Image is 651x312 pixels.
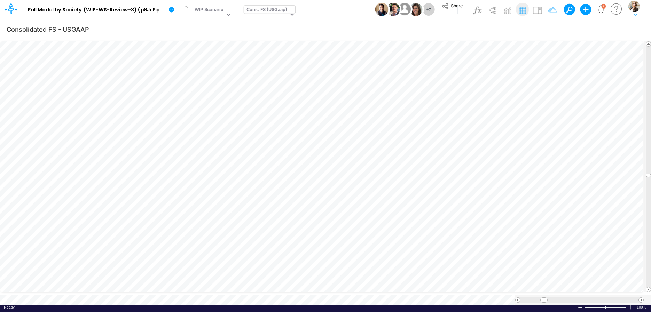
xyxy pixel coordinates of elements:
[637,305,647,310] span: 100%
[28,7,166,13] b: Full Model by Society (WIP-WS-Review-3) (p8JrFipGveTU7I_vk960F.EPc.b3Teyw) [DATE]T16:40:57UTC
[603,5,605,8] div: 2 unread items
[426,7,431,12] span: + 7
[387,3,400,16] img: User Image Icon
[397,1,413,17] img: User Image Icon
[438,1,466,18] button: Share
[6,22,499,36] input: Type a title here
[4,305,15,310] div: In Ready mode
[246,6,287,14] div: Cons. FS (USGaap)
[597,5,605,13] a: Notifications
[605,306,606,309] div: Zoom
[578,305,583,310] div: Zoom Out
[584,305,628,310] div: Zoom
[637,305,647,310] div: Zoom level
[195,6,223,14] div: WIP Scenario
[451,3,463,8] span: Share
[628,305,633,310] div: Zoom In
[409,3,423,16] img: User Image Icon
[4,305,15,309] span: Ready
[375,3,389,16] img: User Image Icon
